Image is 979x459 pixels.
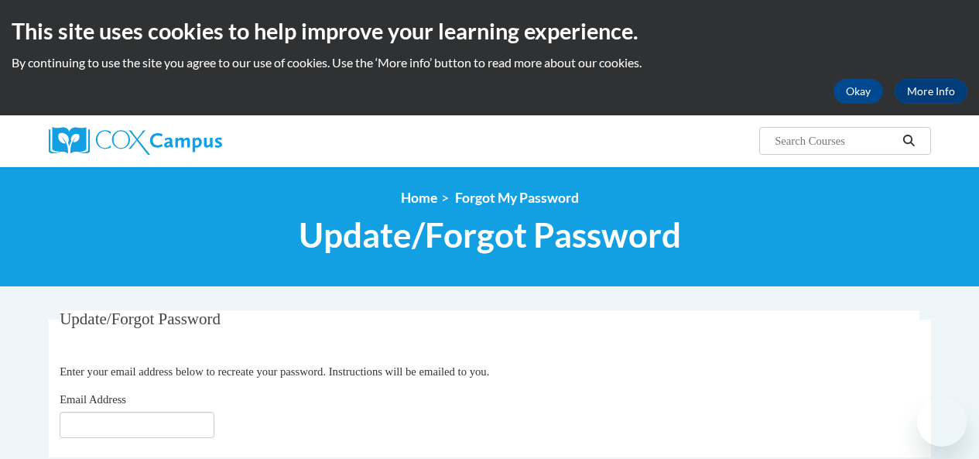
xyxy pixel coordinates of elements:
h2: This site uses cookies to help improve your learning experience. [12,15,967,46]
span: Update/Forgot Password [299,214,681,255]
span: Enter your email address below to recreate your password. Instructions will be emailed to you. [60,365,489,378]
img: Cox Campus [49,127,222,155]
a: Cox Campus [49,127,327,155]
p: By continuing to use the site you agree to our use of cookies. Use the ‘More info’ button to read... [12,54,967,71]
button: Okay [834,79,883,104]
a: Home [401,190,437,206]
input: Search Courses [773,132,897,150]
iframe: Button to launch messaging window [917,397,967,447]
button: Search [897,132,920,150]
span: Update/Forgot Password [60,310,221,328]
span: Forgot My Password [455,190,579,206]
a: More Info [895,79,967,104]
span: Email Address [60,393,126,406]
input: Email [60,412,214,438]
